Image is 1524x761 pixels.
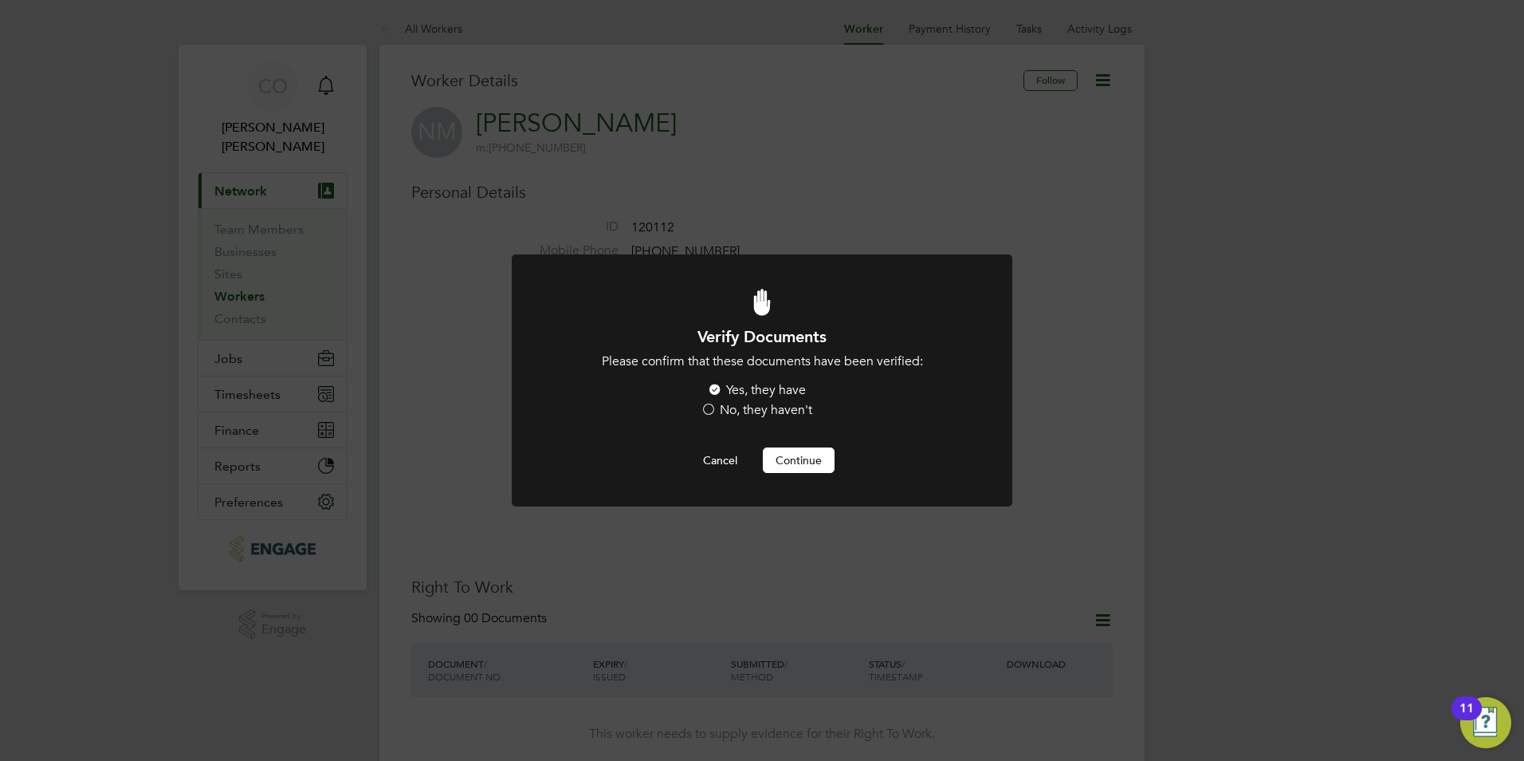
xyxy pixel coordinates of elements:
button: Open Resource Center, 11 new notifications [1460,697,1511,748]
h1: Verify Documents [555,326,969,347]
button: Continue [763,448,835,473]
div: 11 [1459,708,1474,729]
button: Cancel [690,448,750,473]
label: No, they haven't [701,402,812,419]
label: Yes, they have [707,382,806,399]
p: Please confirm that these documents have been verified: [555,353,969,370]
